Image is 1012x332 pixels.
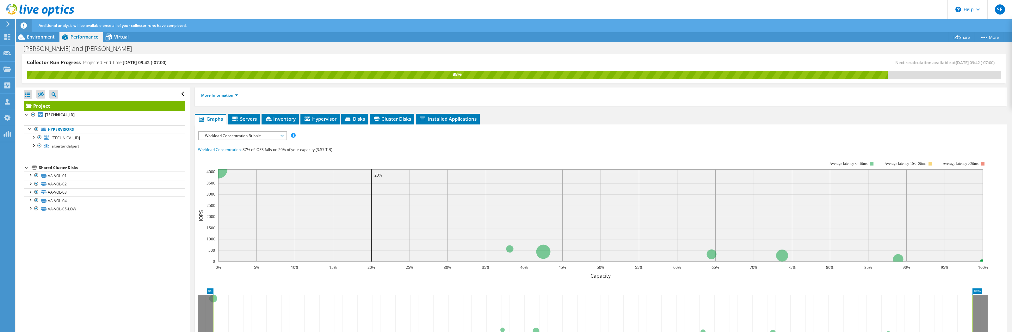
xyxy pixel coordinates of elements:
a: AA-VOL-01 [24,172,185,180]
span: Next recalculation available at [895,60,998,65]
text: 90% [903,265,910,270]
text: 70% [750,265,757,270]
text: Average latency >20ms [943,161,978,166]
a: [TECHNICAL_ID] [24,134,185,142]
text: 0 [213,259,215,264]
span: Installed Applications [419,116,477,122]
text: 2000 [207,214,215,219]
span: Inventory [265,116,296,122]
text: 45% [558,265,566,270]
text: 50% [597,265,604,270]
a: alpertandalpert [24,142,185,150]
text: 5% [254,265,259,270]
div: Shared Cluster Disks [39,164,185,172]
text: 80% [826,265,834,270]
text: 20% [374,172,382,178]
span: Environment [27,34,55,40]
text: 0% [216,265,221,270]
span: SF [995,4,1005,15]
text: 1500 [207,225,215,231]
a: More [975,32,1004,42]
text: 2500 [207,203,215,208]
text: 55% [635,265,643,270]
span: Workload Concentration Bubble [202,132,283,140]
text: 65% [712,265,719,270]
tspan: Average latency 10<=20ms [885,161,926,166]
span: [TECHNICAL_ID] [52,135,80,141]
text: 25% [406,265,413,270]
text: 40% [520,265,528,270]
span: Hypervisor [304,116,336,122]
text: 35% [482,265,490,270]
span: Cluster Disks [373,116,411,122]
text: 1000 [207,236,215,242]
text: 75% [788,265,796,270]
span: Graphs [198,116,223,122]
h4: Projected End Time: [83,59,166,66]
tspan: Average latency <=10ms [830,161,867,166]
a: AA-VOL-05-LOW [24,205,185,213]
a: Share [949,32,975,42]
text: Capacity [590,272,611,279]
span: Servers [231,116,257,122]
text: 15% [329,265,337,270]
text: 85% [864,265,872,270]
text: 100% [978,265,988,270]
span: Additional analysis will be available once all of your collector runs have completed. [39,23,187,28]
svg: \n [955,7,961,12]
a: AA-VOL-02 [24,180,185,188]
text: 500 [208,248,215,253]
text: 10% [291,265,299,270]
text: 3500 [207,180,215,186]
text: 60% [673,265,681,270]
span: [DATE] 09:42 (-07:00) [123,59,166,65]
text: 20% [367,265,375,270]
span: 37% of IOPS falls on 20% of your capacity (3.57 TiB) [243,147,332,152]
span: alpertandalpert [52,143,79,149]
b: [TECHNICAL_ID] [45,112,75,118]
span: Performance [71,34,98,40]
span: Disks [344,116,365,122]
span: Workload Concentration: [198,147,242,152]
span: Virtual [114,34,129,40]
a: AA-VOL-03 [24,188,185,196]
a: [TECHNICAL_ID] [24,111,185,119]
text: 4000 [207,169,215,174]
text: 3000 [207,191,215,197]
a: Project [24,101,185,111]
span: [DATE] 09:42 (-07:00) [956,60,995,65]
text: 30% [444,265,451,270]
text: IOPS [198,210,205,221]
div: 88% [27,71,888,78]
h1: [PERSON_NAME] and [PERSON_NAME] [21,45,142,52]
a: Hypervisors [24,125,185,134]
a: More Information [201,93,238,98]
a: AA-VOL-04 [24,196,185,205]
text: 95% [941,265,948,270]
